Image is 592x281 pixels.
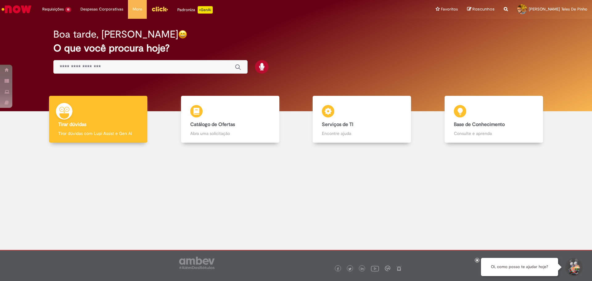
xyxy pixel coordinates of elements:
b: Serviços de TI [322,121,353,128]
div: Oi, como posso te ajudar hoje? [481,258,558,276]
span: Despesas Corporativas [80,6,123,12]
img: happy-face.png [178,30,187,39]
span: 15 [65,7,71,12]
p: Tirar dúvidas com Lupi Assist e Gen Ai [58,130,138,136]
span: Requisições [42,6,64,12]
div: Padroniza [177,6,213,14]
img: click_logo_yellow_360x200.png [151,4,168,14]
img: logo_footer_naosei.png [396,266,402,271]
h2: O que você procura hoje? [53,43,539,54]
a: Rascunhos [467,6,495,12]
span: More [133,6,142,12]
a: Tirar dúvidas Tirar dúvidas com Lupi Assist e Gen Ai [32,96,164,143]
a: Catálogo de Ofertas Abra uma solicitação [164,96,296,143]
p: +GenAi [198,6,213,14]
b: Catálogo de Ofertas [190,121,235,128]
b: Tirar dúvidas [58,121,86,128]
a: Base de Conhecimento Consulte e aprenda [428,96,560,143]
span: Favoritos [441,6,458,12]
h2: Boa tarde, [PERSON_NAME] [53,29,178,40]
span: Rascunhos [472,6,495,12]
p: Encontre ajuda [322,130,402,136]
span: [PERSON_NAME] Teles De Pinho [529,6,587,12]
img: logo_footer_linkedin.png [361,267,364,271]
b: Base de Conhecimento [454,121,505,128]
p: Consulte e aprenda [454,130,534,136]
p: Abra uma solicitação [190,130,270,136]
img: logo_footer_ambev_rotulo_gray.png [179,257,215,269]
img: logo_footer_workplace.png [385,266,390,271]
img: logo_footer_twitter.png [348,267,351,271]
button: Iniciar Conversa de Suporte [564,258,583,276]
img: logo_footer_facebook.png [336,267,339,271]
a: Serviços de TI Encontre ajuda [296,96,428,143]
img: ServiceNow [1,3,32,15]
img: logo_footer_youtube.png [371,264,379,272]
